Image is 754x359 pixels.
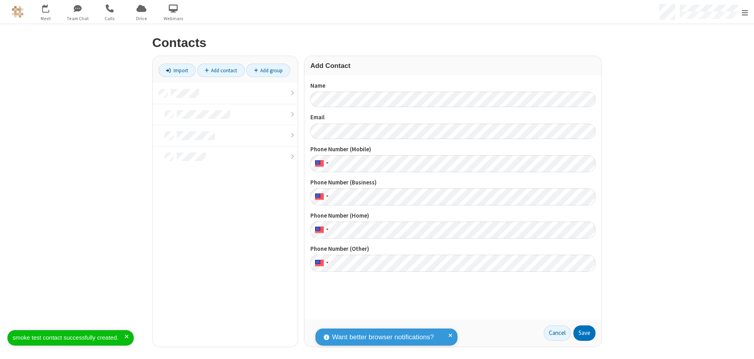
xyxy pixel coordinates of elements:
[159,15,188,22] span: Webinars
[310,145,595,154] label: Phone Number (Mobile)
[63,15,92,22] span: Team Chat
[31,15,60,22] span: Meet
[197,64,245,77] a: Add contact
[573,325,595,341] button: Save
[95,15,124,22] span: Calls
[310,62,595,70] h3: Add Contact
[310,81,595,90] label: Name
[310,178,595,187] label: Phone Number (Business)
[47,4,52,10] div: 1
[310,255,331,272] div: United States: + 1
[310,211,595,220] label: Phone Number (Home)
[310,155,331,172] div: United States: + 1
[544,325,571,341] a: Cancel
[12,6,24,18] img: QA Selenium DO NOT DELETE OR CHANGE
[734,338,748,353] iframe: Chat
[13,333,125,342] div: smoke test contact successfully created.
[310,244,595,254] label: Phone Number (Other)
[246,64,290,77] a: Add group
[310,188,331,205] div: United States: + 1
[332,332,434,342] span: Want better browser notifications?
[152,36,602,50] h2: Contacts
[310,113,595,122] label: Email
[310,222,331,239] div: United States: + 1
[159,64,196,77] a: Import
[127,15,156,22] span: Drive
